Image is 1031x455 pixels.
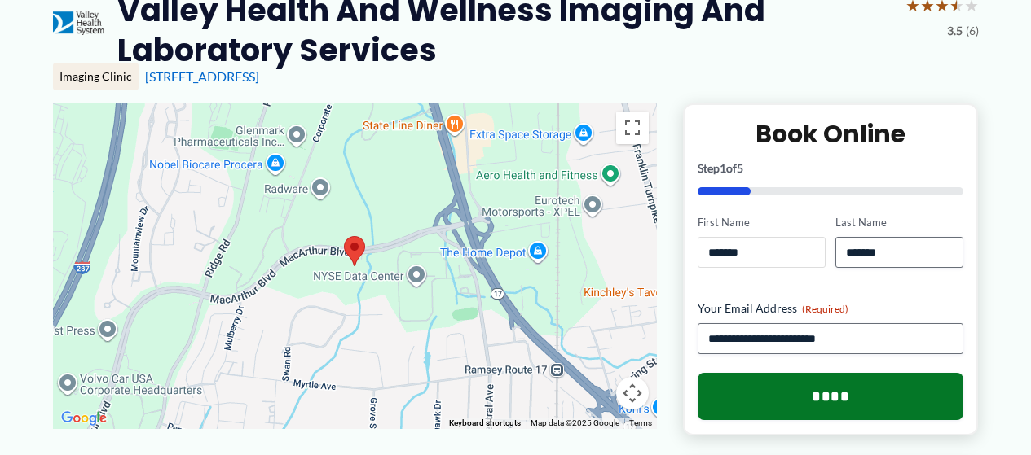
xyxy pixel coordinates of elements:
[835,215,963,230] label: Last Name
[947,20,963,42] span: 3.5
[145,68,259,84] a: [STREET_ADDRESS]
[53,63,139,90] div: Imaging Clinic
[616,377,649,409] button: Map camera controls
[720,161,726,175] span: 1
[531,418,619,427] span: Map data ©2025 Google
[616,112,649,144] button: Toggle fullscreen view
[449,418,521,429] button: Keyboard shortcuts
[802,303,848,315] span: (Required)
[698,118,964,150] h2: Book Online
[57,408,111,429] a: Open this area in Google Maps (opens a new window)
[966,20,979,42] span: (6)
[57,408,111,429] img: Google
[698,300,964,317] label: Your Email Address
[698,163,964,174] p: Step of
[737,161,743,175] span: 5
[629,418,652,427] a: Terms (opens in new tab)
[698,215,826,230] label: First Name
